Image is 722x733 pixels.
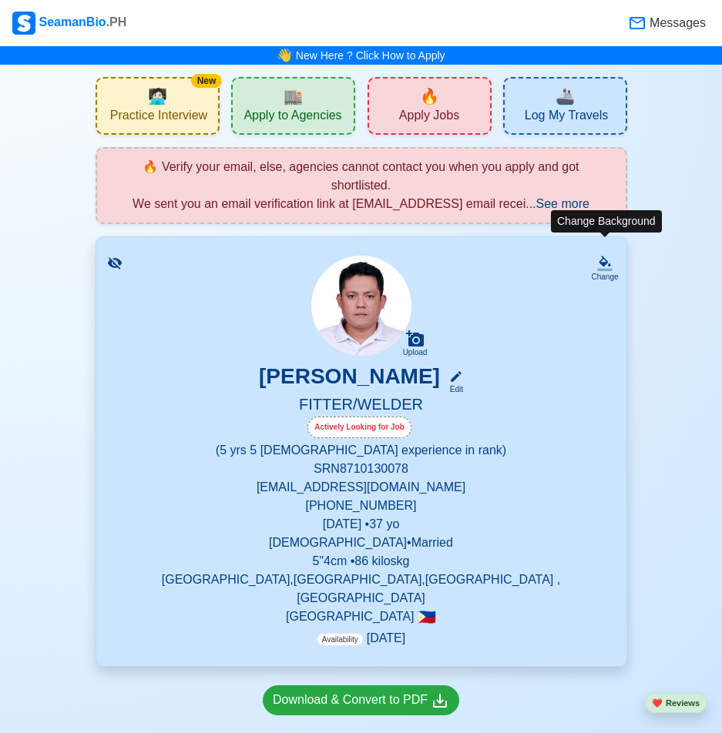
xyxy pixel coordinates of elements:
[273,691,449,710] div: Download & Convert to PDF
[106,15,127,28] span: .PH
[317,633,364,646] span: Availability
[645,693,707,714] button: heartReviews
[12,12,35,35] img: Logo
[420,85,439,108] span: new
[652,698,663,708] span: heart
[115,497,608,515] p: [PHONE_NUMBER]
[551,210,662,233] div: Change Background
[591,271,618,283] div: Change
[273,44,296,68] span: bell
[115,534,608,552] p: [DEMOGRAPHIC_DATA] • Married
[148,85,167,108] span: interview
[115,478,608,497] p: [EMAIL_ADDRESS][DOMAIN_NAME]
[143,160,579,192] span: 🔥 Verify your email, else, agencies cannot contact you when you apply and got shortlisted.
[115,515,608,534] p: [DATE] • 37 yo
[115,552,608,571] p: 5"4 cm • 86 kilos kg
[110,108,207,127] span: Practice Interview
[443,383,463,395] div: Edit
[12,12,126,35] div: SeamanBio
[403,348,428,357] div: Upload
[284,85,303,108] span: agencies
[115,441,608,460] p: (5 yrs 5 [DEMOGRAPHIC_DATA] experience in rank)
[259,363,440,395] h3: [PERSON_NAME]
[133,197,526,210] span: We sent you an email verification link at [EMAIL_ADDRESS] email recei
[536,197,589,210] span: See more
[525,108,608,127] span: Log My Travels
[115,395,608,417] h5: FITTER/WELDER
[243,108,341,127] span: Apply to Agencies
[646,14,706,32] span: Messages
[317,629,405,648] p: [DATE]
[307,417,411,438] div: Actively Looking for Job
[526,197,589,210] span: ...
[399,108,459,127] span: Apply Jobs
[296,49,445,62] a: New Here ? Click How to Apply
[418,610,436,624] span: 🇵🇭
[115,571,608,607] p: [GEOGRAPHIC_DATA],[GEOGRAPHIC_DATA],[GEOGRAPHIC_DATA] ,[GEOGRAPHIC_DATA]
[191,74,221,88] div: New
[115,460,608,478] p: SRN 8710130078
[263,685,459,715] a: Download & Convert to PDF
[556,85,575,108] span: travel
[115,607,608,626] p: [GEOGRAPHIC_DATA]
